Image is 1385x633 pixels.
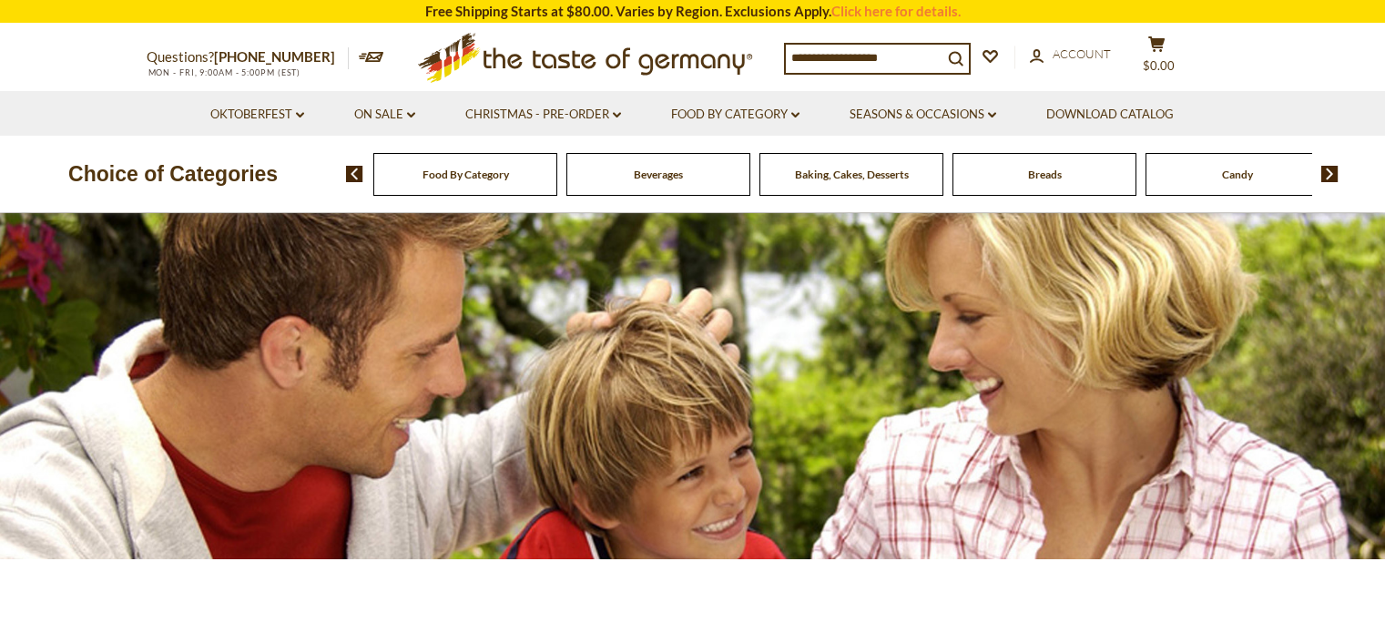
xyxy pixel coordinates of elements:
a: Beverages [634,168,683,181]
a: Food By Category [671,105,799,125]
span: MON - FRI, 9:00AM - 5:00PM (EST) [147,67,301,77]
img: previous arrow [346,166,363,182]
img: next arrow [1321,166,1339,182]
a: Food By Category [423,168,509,181]
a: Candy [1222,168,1253,181]
a: Baking, Cakes, Desserts [795,168,909,181]
a: Oktoberfest [210,105,304,125]
a: [PHONE_NUMBER] [214,48,335,65]
span: $0.00 [1143,58,1175,73]
p: Questions? [147,46,349,69]
a: Christmas - PRE-ORDER [465,105,621,125]
a: Click here for details. [831,3,961,19]
button: $0.00 [1130,36,1185,81]
span: Account [1053,46,1111,61]
a: Breads [1028,168,1062,181]
a: Account [1030,45,1111,65]
a: Download Catalog [1046,105,1174,125]
a: Seasons & Occasions [850,105,996,125]
a: On Sale [354,105,415,125]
